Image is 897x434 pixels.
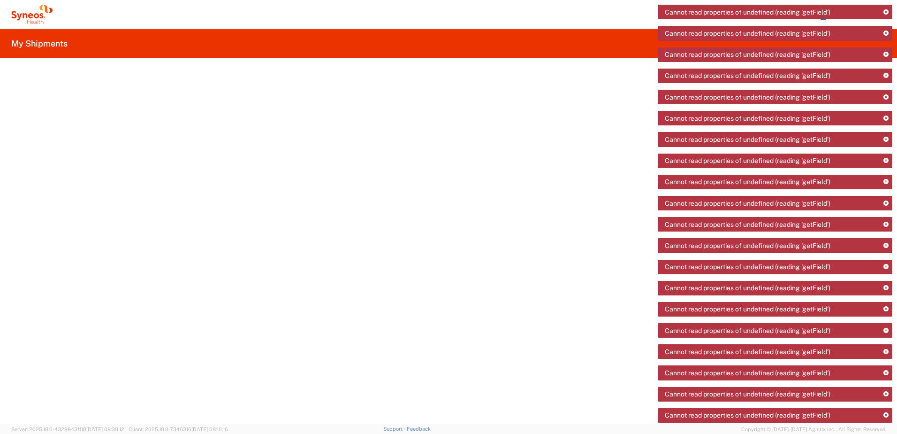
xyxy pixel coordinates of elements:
[407,426,431,432] a: Feedback
[665,93,830,101] span: Cannot read properties of undefined (reading 'getField')
[191,426,228,432] span: [DATE] 08:10:16
[665,114,830,123] span: Cannot read properties of undefined (reading 'getField')
[665,305,830,313] span: Cannot read properties of undefined (reading 'getField')
[665,369,830,377] span: Cannot read properties of undefined (reading 'getField')
[665,284,830,292] span: Cannot read properties of undefined (reading 'getField')
[665,326,830,335] span: Cannot read properties of undefined (reading 'getField')
[665,390,830,398] span: Cannot read properties of undefined (reading 'getField')
[665,348,830,356] span: Cannot read properties of undefined (reading 'getField')
[665,50,830,59] span: Cannot read properties of undefined (reading 'getField')
[383,426,407,432] a: Support
[665,156,830,165] span: Cannot read properties of undefined (reading 'getField')
[86,426,124,432] span: [DATE] 08:38:12
[665,71,830,80] span: Cannot read properties of undefined (reading 'getField')
[665,8,830,16] span: Cannot read properties of undefined (reading 'getField')
[665,178,830,186] span: Cannot read properties of undefined (reading 'getField')
[665,220,830,229] span: Cannot read properties of undefined (reading 'getField')
[129,426,228,432] span: Client: 2025.18.0-7346316
[665,199,830,208] span: Cannot read properties of undefined (reading 'getField')
[11,426,124,432] span: Server: 2025.18.0-4329943ff18
[665,263,830,271] span: Cannot read properties of undefined (reading 'getField')
[665,241,830,250] span: Cannot read properties of undefined (reading 'getField')
[665,135,830,144] span: Cannot read properties of undefined (reading 'getField')
[665,29,830,38] span: Cannot read properties of undefined (reading 'getField')
[11,38,68,49] h2: My Shipments
[665,411,830,419] span: Cannot read properties of undefined (reading 'getField')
